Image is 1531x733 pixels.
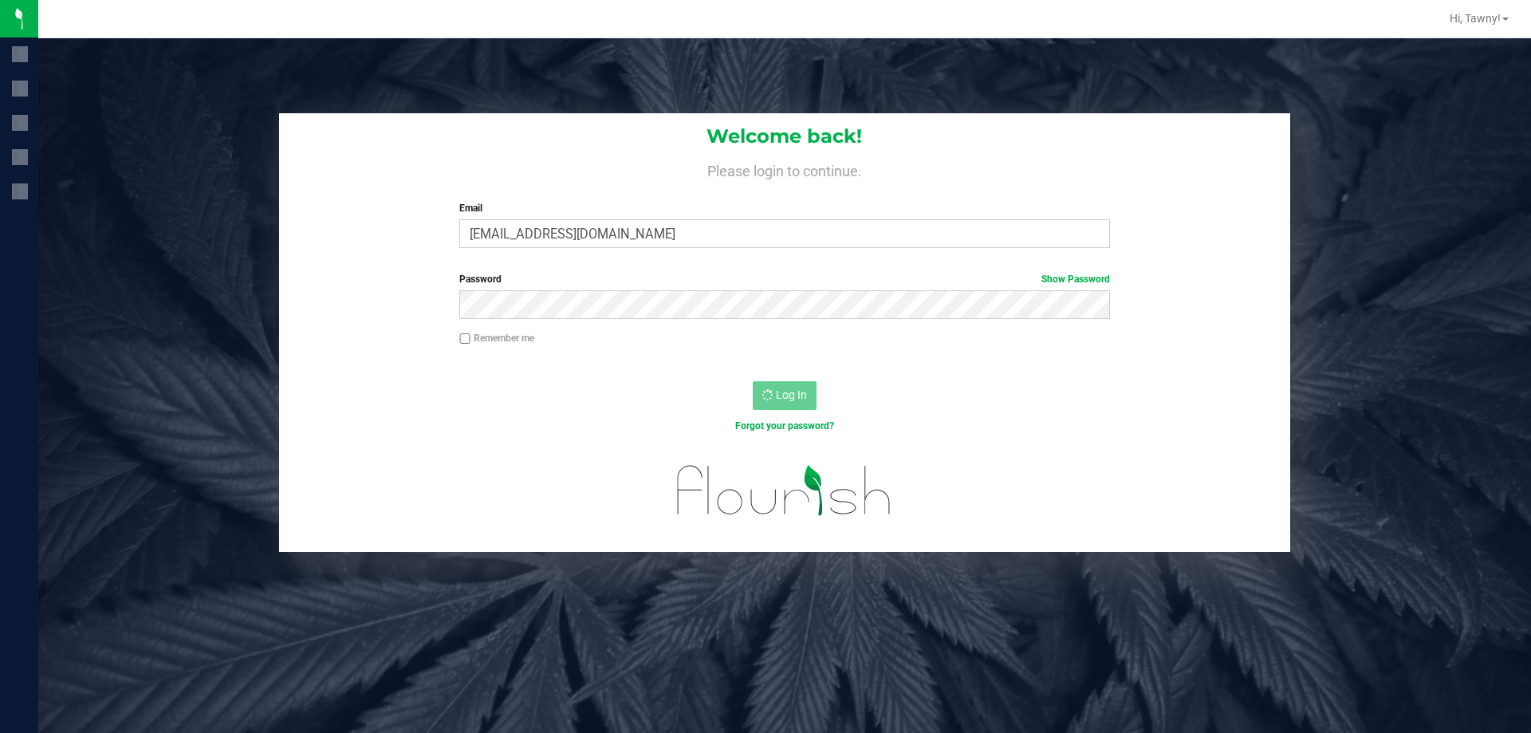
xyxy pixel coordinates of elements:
[658,450,911,531] img: flourish_logo.svg
[459,274,502,285] span: Password
[459,201,1109,215] label: Email
[735,420,834,432] a: Forgot your password?
[459,333,470,345] input: Remember me
[753,381,817,410] button: Log In
[1450,12,1501,25] span: Hi, Tawny!
[279,160,1290,179] h4: Please login to continue.
[279,126,1290,147] h1: Welcome back!
[1041,274,1110,285] a: Show Password
[776,388,807,401] span: Log In
[459,331,534,345] label: Remember me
